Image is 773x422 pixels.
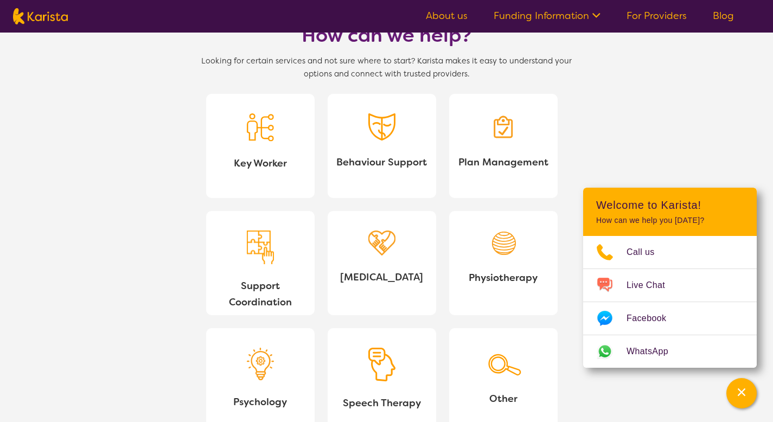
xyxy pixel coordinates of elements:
[627,343,681,360] span: WhatsApp
[13,8,68,24] img: Karista logo
[206,94,315,198] a: Key Worker iconKey Worker
[449,211,558,315] a: Physiotherapy iconPhysiotherapy
[713,9,734,22] a: Blog
[206,211,315,315] a: Support Coordination iconSupport Coordination
[426,9,468,22] a: About us
[215,155,306,171] span: Key Worker
[191,55,582,81] span: Looking for certain services and not sure where to start? Karista makes it easy to understand you...
[368,231,395,256] img: Occupational Therapy icon
[458,391,549,407] span: Other
[215,394,306,410] span: Psychology
[247,348,274,380] img: Psychology icon
[328,211,436,315] a: Occupational Therapy icon[MEDICAL_DATA]
[336,395,427,411] span: Speech Therapy
[215,278,306,310] span: Support Coordination
[490,113,517,140] img: Plan Management icon
[627,277,678,293] span: Live Chat
[247,113,274,142] img: Key Worker icon
[328,94,436,198] a: Behaviour Support iconBehaviour Support
[368,348,395,382] img: Speech Therapy icon
[302,22,471,48] h1: How can we help?
[494,9,600,22] a: Funding Information
[583,236,757,368] ul: Choose channel
[627,310,679,327] span: Facebook
[596,216,744,225] p: How can we help you [DATE]?
[490,231,517,257] img: Physiotherapy icon
[627,9,687,22] a: For Providers
[583,188,757,368] div: Channel Menu
[726,378,757,408] button: Channel Menu
[596,199,744,212] h2: Welcome to Karista!
[458,154,549,170] span: Plan Management
[247,231,274,265] img: Support Coordination icon
[627,244,668,260] span: Call us
[336,154,427,170] span: Behaviour Support
[458,270,549,286] span: Physiotherapy
[484,348,522,377] img: Search icon
[583,335,757,368] a: Web link opens in a new tab.
[336,269,427,285] span: [MEDICAL_DATA]
[368,113,395,140] img: Behaviour Support icon
[449,94,558,198] a: Plan Management iconPlan Management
